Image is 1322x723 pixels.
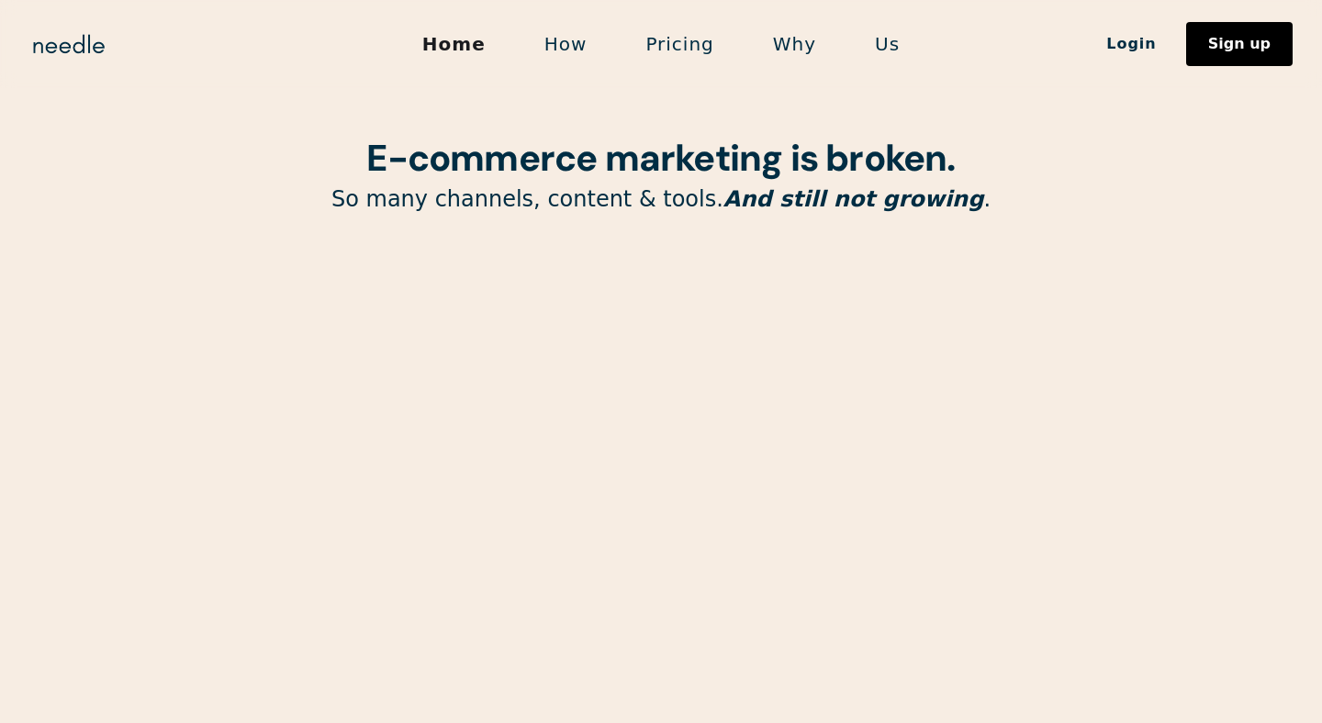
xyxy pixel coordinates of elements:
a: Pricing [616,25,743,63]
a: Login [1077,28,1186,60]
strong: E-commerce marketing is broken. [366,134,955,182]
a: Sign up [1186,22,1293,66]
a: Home [393,25,515,63]
a: Why [744,25,846,63]
a: How [515,25,617,63]
em: And still not growing [723,186,984,212]
a: Us [846,25,929,63]
p: So many channels, content & tools. . [193,185,1129,214]
div: Sign up [1208,37,1271,51]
